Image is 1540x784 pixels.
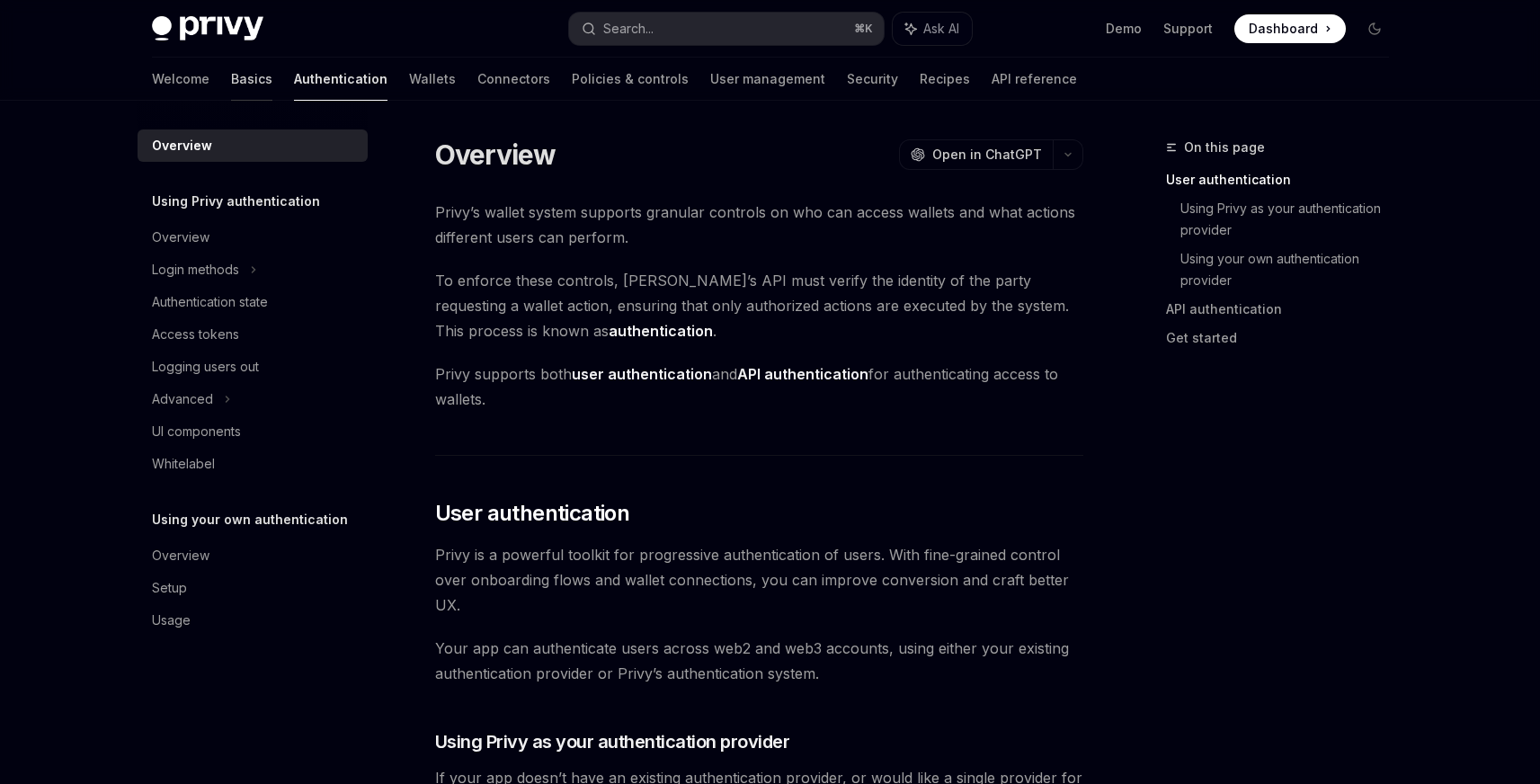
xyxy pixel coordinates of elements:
a: Get started [1166,324,1403,352]
h5: Using Privy authentication [152,191,320,212]
a: Access tokens [138,318,368,351]
a: Overview [138,129,368,162]
div: Overview [152,135,212,156]
a: Welcome [152,58,209,101]
span: Open in ChatGPT [932,146,1042,164]
button: Toggle dark mode [1360,14,1389,43]
span: Using Privy as your authentication provider [435,729,790,754]
div: Usage [152,610,191,631]
h1: Overview [435,138,556,171]
a: Overview [138,539,368,572]
a: Demo [1106,20,1142,38]
a: Dashboard [1234,14,1346,43]
a: Recipes [920,58,970,101]
a: Overview [138,221,368,254]
div: Overview [152,227,209,248]
a: Authentication [294,58,387,101]
span: On this page [1184,137,1265,158]
div: Whitelabel [152,453,215,475]
button: Ask AI [893,13,972,45]
a: Whitelabel [138,448,368,480]
a: Using Privy as your authentication provider [1180,194,1403,245]
a: Setup [138,572,368,604]
div: Access tokens [152,324,239,345]
div: Setup [152,577,187,599]
span: Privy is a powerful toolkit for progressive authentication of users. With fine-grained control ov... [435,542,1083,618]
a: Wallets [409,58,456,101]
a: Authentication state [138,286,368,318]
div: UI components [152,421,241,442]
a: Policies & controls [572,58,689,101]
a: User authentication [1166,165,1403,194]
span: Privy’s wallet system supports granular controls on who can access wallets and what actions diffe... [435,200,1083,250]
a: API authentication [1166,295,1403,324]
span: Dashboard [1249,20,1318,38]
a: Security [847,58,898,101]
button: Open in ChatGPT [899,139,1053,170]
a: Support [1163,20,1213,38]
a: User management [710,58,825,101]
a: Using your own authentication provider [1180,245,1403,295]
strong: authentication [609,322,713,340]
a: Connectors [477,58,550,101]
div: Advanced [152,388,213,410]
a: Usage [138,604,368,637]
a: UI components [138,415,368,448]
span: Your app can authenticate users across web2 and web3 accounts, using either your existing authent... [435,636,1083,686]
div: Search... [603,18,654,40]
div: Overview [152,545,209,566]
span: User authentication [435,499,630,528]
strong: user authentication [572,365,712,383]
img: dark logo [152,16,263,41]
strong: API authentication [737,365,868,383]
button: Search...⌘K [569,13,884,45]
a: Basics [231,58,272,101]
a: Logging users out [138,351,368,383]
span: Ask AI [923,20,959,38]
span: Privy supports both and for authenticating access to wallets. [435,361,1083,412]
span: ⌘ K [854,22,873,36]
div: Logging users out [152,356,259,378]
div: Login methods [152,259,239,281]
h5: Using your own authentication [152,509,348,530]
a: API reference [992,58,1077,101]
span: To enforce these controls, [PERSON_NAME]’s API must verify the identity of the party requesting a... [435,268,1083,343]
div: Authentication state [152,291,268,313]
